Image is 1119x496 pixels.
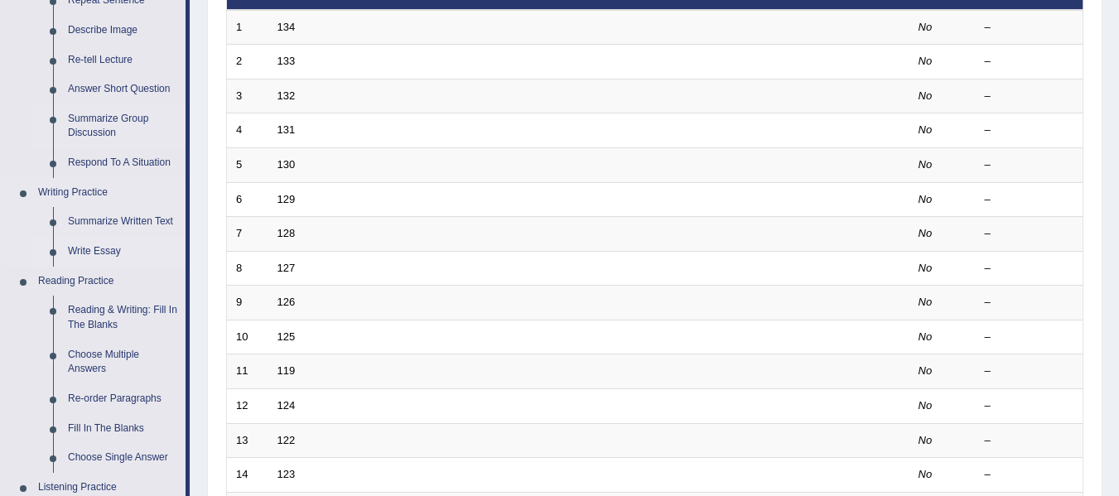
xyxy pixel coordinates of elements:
[60,75,186,104] a: Answer Short Question
[919,399,933,412] em: No
[985,364,1074,379] div: –
[985,192,1074,208] div: –
[985,226,1074,242] div: –
[227,182,268,217] td: 6
[277,434,296,446] a: 122
[919,193,933,205] em: No
[919,21,933,33] em: No
[277,193,296,205] a: 129
[919,364,933,377] em: No
[985,261,1074,277] div: –
[60,296,186,339] a: Reading & Writing: Fill In The Blanks
[60,443,186,473] a: Choose Single Answer
[60,104,186,148] a: Summarize Group Discussion
[919,296,933,308] em: No
[985,398,1074,414] div: –
[277,330,296,343] a: 125
[227,354,268,389] td: 11
[60,16,186,46] a: Describe Image
[985,20,1074,36] div: –
[60,384,186,414] a: Re-order Paragraphs
[227,217,268,252] td: 7
[31,178,186,208] a: Writing Practice
[985,123,1074,138] div: –
[985,54,1074,70] div: –
[277,89,296,102] a: 132
[919,55,933,67] em: No
[919,158,933,171] em: No
[227,251,268,286] td: 8
[60,414,186,444] a: Fill In The Blanks
[919,123,933,136] em: No
[985,89,1074,104] div: –
[919,262,933,274] em: No
[227,79,268,113] td: 3
[60,148,186,178] a: Respond To A Situation
[919,330,933,343] em: No
[277,55,296,67] a: 133
[60,340,186,384] a: Choose Multiple Answers
[985,157,1074,173] div: –
[227,113,268,148] td: 4
[919,468,933,480] em: No
[985,433,1074,449] div: –
[227,286,268,320] td: 9
[277,296,296,308] a: 126
[227,10,268,45] td: 1
[277,364,296,377] a: 119
[919,227,933,239] em: No
[60,207,186,237] a: Summarize Written Text
[277,399,296,412] a: 124
[985,295,1074,311] div: –
[31,267,186,296] a: Reading Practice
[277,262,296,274] a: 127
[227,320,268,354] td: 10
[60,46,186,75] a: Re-tell Lecture
[227,388,268,423] td: 12
[277,468,296,480] a: 123
[277,227,296,239] a: 128
[277,21,296,33] a: 134
[919,434,933,446] em: No
[919,89,933,102] em: No
[277,158,296,171] a: 130
[227,45,268,79] td: 2
[985,467,1074,483] div: –
[277,123,296,136] a: 131
[60,237,186,267] a: Write Essay
[227,423,268,458] td: 13
[227,148,268,183] td: 5
[227,458,268,493] td: 14
[985,330,1074,345] div: –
